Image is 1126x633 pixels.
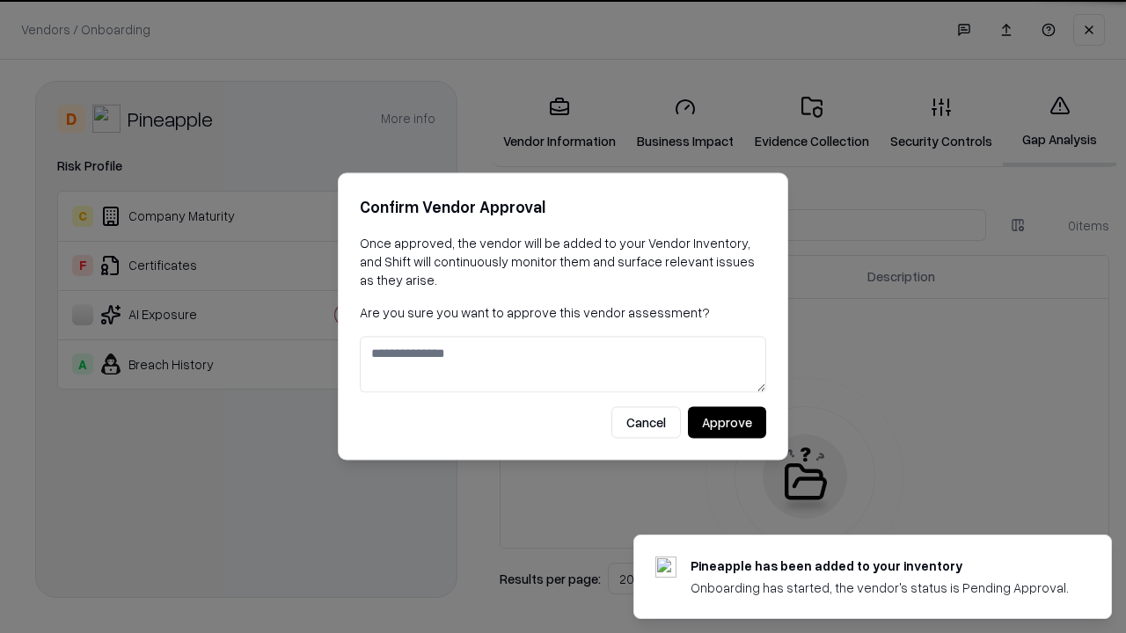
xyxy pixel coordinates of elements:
div: Pineapple has been added to your inventory [691,557,1069,575]
h2: Confirm Vendor Approval [360,194,766,220]
div: Onboarding has started, the vendor's status is Pending Approval. [691,578,1069,597]
button: Cancel [611,407,681,439]
p: Once approved, the vendor will be added to your Vendor Inventory, and Shift will continuously mon... [360,234,766,289]
button: Approve [688,407,766,439]
p: Are you sure you want to approve this vendor assessment? [360,303,766,322]
img: pineappleenergy.com [655,557,676,578]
